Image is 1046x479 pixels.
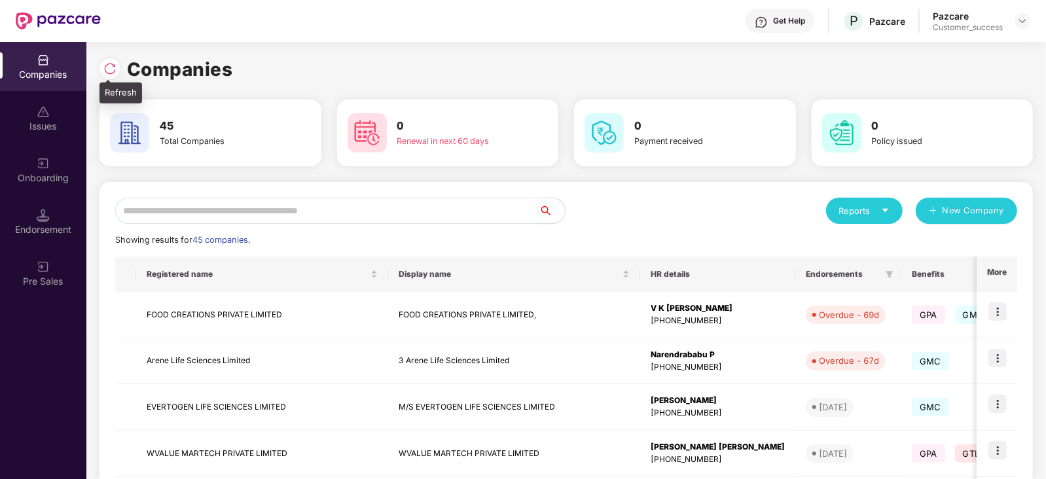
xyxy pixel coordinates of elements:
div: [PHONE_NUMBER] [651,453,785,466]
span: filter [886,270,893,278]
span: GPA [912,444,945,463]
span: GTL [955,444,988,463]
img: svg+xml;base64,PHN2ZyBpZD0iSXNzdWVzX2Rpc2FibGVkIiB4bWxucz0iaHR0cDovL3d3dy53My5vcmcvMjAwMC9zdmciIH... [37,105,50,118]
span: P [850,13,858,29]
span: 45 companies. [192,235,250,245]
div: Policy issued [872,135,984,148]
span: plus [929,206,937,217]
img: svg+xml;base64,PHN2ZyBpZD0iSGVscC0zMngzMiIgeG1sbnM9Imh0dHA6Ly93d3cudzMub3JnLzIwMDAvc3ZnIiB3aWR0aD... [755,16,768,29]
img: svg+xml;base64,PHN2ZyB4bWxucz0iaHR0cDovL3d3dy53My5vcmcvMjAwMC9zdmciIHdpZHRoPSI2MCIgaGVpZ2h0PSI2MC... [585,113,624,152]
div: [PHONE_NUMBER] [651,407,785,419]
span: GPA [912,306,945,324]
div: Narendrababu P [651,349,785,361]
img: svg+xml;base64,PHN2ZyB3aWR0aD0iMjAiIGhlaWdodD0iMjAiIHZpZXdCb3g9IjAgMCAyMCAyMCIgZmlsbD0ibm9uZSIgeG... [37,260,50,274]
div: [PHONE_NUMBER] [651,315,785,327]
img: svg+xml;base64,PHN2ZyB3aWR0aD0iMTQuNSIgaGVpZ2h0PSIxNC41IiB2aWV3Qm94PSIwIDAgMTYgMTYiIGZpbGw9Im5vbm... [37,209,50,222]
div: Get Help [773,16,805,26]
div: Pazcare [933,10,1003,22]
h1: Companies [127,55,233,84]
span: search [538,205,565,216]
td: FOOD CREATIONS PRIVATE LIMITED, [388,292,640,338]
span: Registered name [147,269,368,279]
div: Pazcare [869,15,905,27]
h3: 0 [634,118,747,135]
img: svg+xml;base64,PHN2ZyB4bWxucz0iaHR0cDovL3d3dy53My5vcmcvMjAwMC9zdmciIHdpZHRoPSI2MCIgaGVpZ2h0PSI2MC... [110,113,149,152]
span: Showing results for [115,235,250,245]
img: svg+xml;base64,PHN2ZyBpZD0iRHJvcGRvd24tMzJ4MzIiIHhtbG5zPSJodHRwOi8vd3d3LnczLm9yZy8yMDAwL3N2ZyIgd2... [1017,16,1028,26]
h3: 0 [397,118,510,135]
h3: 45 [160,118,272,135]
td: FOOD CREATIONS PRIVATE LIMITED [136,292,388,338]
div: Customer_success [933,22,1003,33]
button: search [538,198,566,224]
div: [DATE] [819,400,847,414]
td: EVERTOGEN LIFE SCIENCES LIMITED [136,384,388,431]
div: [PHONE_NUMBER] [651,361,785,374]
td: WVALUE MARTECH PRIVATE LIMITED [136,431,388,477]
th: HR details [640,257,795,292]
img: svg+xml;base64,PHN2ZyBpZD0iUmVsb2FkLTMyeDMyIiB4bWxucz0iaHR0cDovL3d3dy53My5vcmcvMjAwMC9zdmciIHdpZH... [103,62,117,75]
div: Renewal in next 60 days [397,135,510,148]
img: svg+xml;base64,PHN2ZyBpZD0iQ29tcGFuaWVzIiB4bWxucz0iaHR0cDovL3d3dy53My5vcmcvMjAwMC9zdmciIHdpZHRoPS... [37,54,50,67]
th: More [977,257,1017,292]
span: GMC [955,306,992,324]
span: caret-down [881,206,890,215]
img: svg+xml;base64,PHN2ZyB3aWR0aD0iMjAiIGhlaWdodD0iMjAiIHZpZXdCb3g9IjAgMCAyMCAyMCIgZmlsbD0ibm9uZSIgeG... [37,157,50,170]
div: Payment received [634,135,747,148]
img: icon [988,302,1007,321]
th: Display name [388,257,640,292]
img: icon [988,395,1007,413]
div: Overdue - 69d [819,308,879,321]
div: [PERSON_NAME] [PERSON_NAME] [651,441,785,453]
button: plusNew Company [916,198,1017,224]
img: icon [988,441,1007,459]
td: WVALUE MARTECH PRIVATE LIMITED [388,431,640,477]
div: Overdue - 67d [819,354,879,367]
div: [DATE] [819,447,847,460]
span: GMC [912,352,949,370]
div: Refresh [99,82,142,103]
span: GMC [912,398,949,416]
h3: 0 [872,118,984,135]
div: [PERSON_NAME] [651,395,785,407]
td: Arene Life Sciences Limited [136,338,388,385]
img: svg+xml;base64,PHN2ZyB4bWxucz0iaHR0cDovL3d3dy53My5vcmcvMjAwMC9zdmciIHdpZHRoPSI2MCIgaGVpZ2h0PSI2MC... [348,113,387,152]
span: New Company [943,204,1005,217]
td: 3 Arene Life Sciences Limited [388,338,640,385]
div: Reports [839,204,890,217]
div: Total Companies [160,135,272,148]
span: filter [883,266,896,282]
img: New Pazcare Logo [16,12,101,29]
td: M/S EVERTOGEN LIFE SCIENCES LIMITED [388,384,640,431]
img: icon [988,349,1007,367]
th: Registered name [136,257,388,292]
div: V K [PERSON_NAME] [651,302,785,315]
span: Display name [399,269,620,279]
span: Endorsements [806,269,880,279]
img: svg+xml;base64,PHN2ZyB4bWxucz0iaHR0cDovL3d3dy53My5vcmcvMjAwMC9zdmciIHdpZHRoPSI2MCIgaGVpZ2h0PSI2MC... [822,113,861,152]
